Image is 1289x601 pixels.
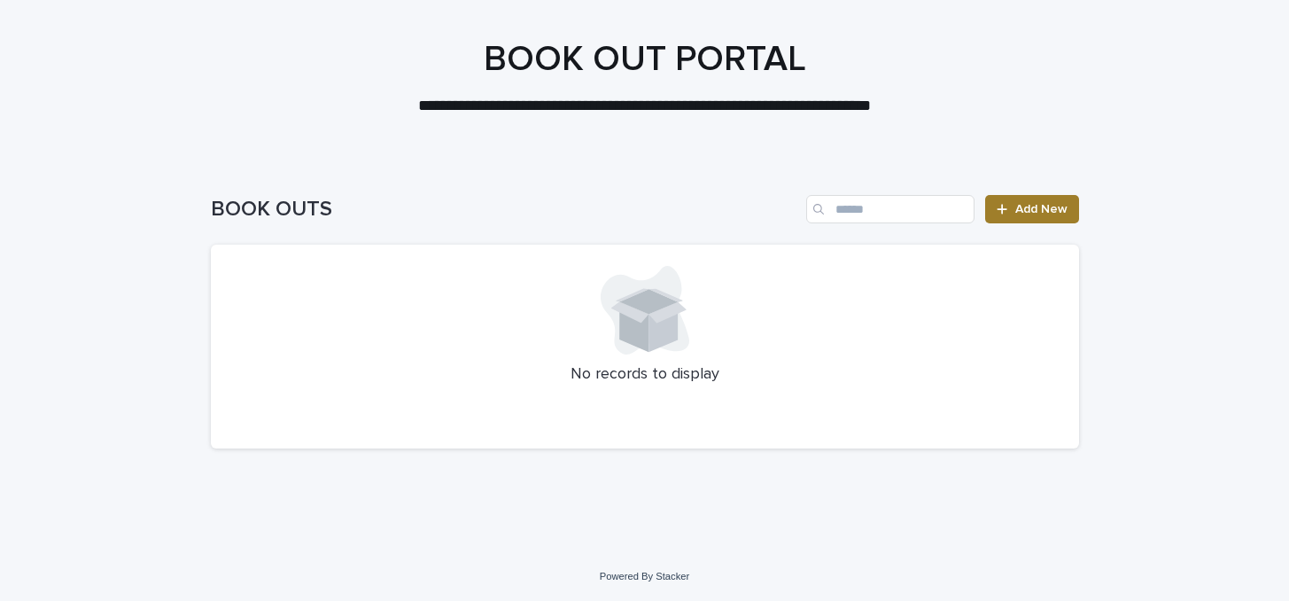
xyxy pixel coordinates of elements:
[985,195,1078,223] a: Add New
[232,365,1058,385] p: No records to display
[806,195,975,223] input: Search
[600,571,689,581] a: Powered By Stacker
[1015,203,1068,215] span: Add New
[211,38,1079,81] h1: BOOK OUT PORTAL
[211,197,800,222] h1: BOOK OUTS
